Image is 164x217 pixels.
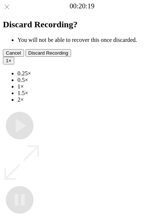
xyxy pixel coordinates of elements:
[70,2,94,10] a: 00:20:19
[17,83,161,90] li: 1×
[17,70,161,77] li: 0.25×
[26,49,71,57] button: Discard Recording
[3,57,14,64] button: 1×
[3,49,24,57] button: Cancel
[6,58,8,63] span: 1
[3,20,161,29] h2: Discard Recording?
[17,90,161,96] li: 1.5×
[17,37,161,43] li: You will not be able to recover this once discarded.
[17,77,161,83] li: 0.5×
[17,96,161,103] li: 2×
